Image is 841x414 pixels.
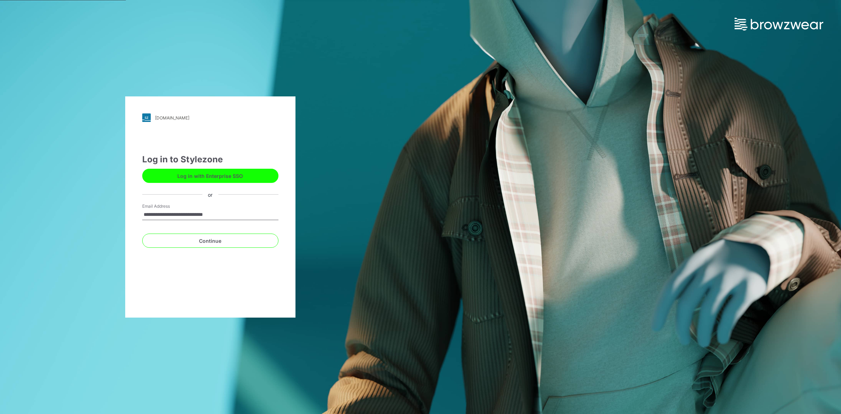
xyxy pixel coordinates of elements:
a: [DOMAIN_NAME] [142,113,278,122]
button: Log in with Enterprise SSO [142,169,278,183]
label: Email Address [142,203,192,209]
div: or [202,191,218,198]
button: Continue [142,234,278,248]
div: [DOMAIN_NAME] [155,115,189,121]
img: browzwear-logo.e42bd6dac1945053ebaf764b6aa21510.svg [735,18,823,30]
div: Log in to Stylezone [142,153,278,166]
img: stylezone-logo.562084cfcfab977791bfbf7441f1a819.svg [142,113,151,122]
